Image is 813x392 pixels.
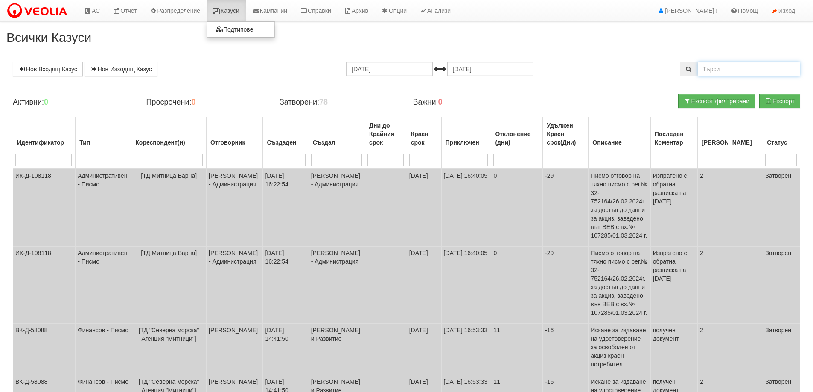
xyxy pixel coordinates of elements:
span: [ТД Митница Варна] [141,172,197,179]
td: [PERSON_NAME] и Развитие [309,324,365,375]
div: [PERSON_NAME] [700,136,761,148]
span: [ТД "Северна морска" Агенция "Митници"] [139,327,199,342]
h4: Важни: [413,98,533,107]
button: Експорт филтрирани [678,94,755,108]
td: [PERSON_NAME] - Администрация [309,169,365,247]
b: 0 [191,98,195,106]
th: Дни до Крайния срок: No sort applied, activate to apply an ascending sort [365,117,407,151]
div: Дни до Крайния срок [367,119,405,148]
b: 78 [319,98,328,106]
span: [ТД Митница Варна] [141,250,197,256]
td: 2 [698,324,763,375]
td: [DATE] [407,169,441,247]
td: [PERSON_NAME] - Администрация [207,247,263,324]
span: Изпратено с обратна разписка на [DATE] [653,172,687,205]
td: Административен - Писмо [76,247,131,324]
td: [PERSON_NAME] - Администрация [207,169,263,247]
td: Финансов - Писмо [76,324,131,375]
td: ИК-Д-108118 [13,169,76,247]
td: [DATE] 16:22:54 [263,247,309,324]
p: Писмо отговор на тяхно писмо с рег.№ 32-752164/26.02.2024г. за достъп до данни за акциз, заведено... [591,249,648,317]
th: Описание: No sort applied, activate to apply an ascending sort [589,117,650,151]
div: Отговорник [209,136,260,148]
th: Отговорник: No sort applied, activate to apply an ascending sort [207,117,263,151]
div: Последен Коментар [653,128,695,148]
div: Удължен Краен срок(Дни) [545,119,586,148]
td: [DATE] [407,247,441,324]
td: [DATE] 16:53:33 [441,324,491,375]
td: Затворен [763,169,800,247]
th: Удължен Краен срок(Дни): No sort applied, activate to apply an ascending sort [543,117,589,151]
th: Отклонение (дни): No sort applied, activate to apply an ascending sort [491,117,543,151]
button: Експорт [759,94,800,108]
th: Брой Файлове: No sort applied, activate to apply an ascending sort [698,117,763,151]
td: [DATE] [407,324,441,375]
td: [DATE] 16:40:05 [441,169,491,247]
td: -16 [543,324,589,375]
a: Подтипове [207,24,274,35]
div: Описание [591,136,648,148]
td: [PERSON_NAME] [207,324,263,375]
td: 11 [491,324,543,375]
b: 0 [44,98,48,106]
div: Създаден [265,136,306,148]
td: 2 [698,247,763,324]
td: [PERSON_NAME] - Администрация [309,247,365,324]
th: Кореспондент(и): No sort applied, activate to apply an ascending sort [131,117,207,151]
td: [DATE] 16:40:05 [441,247,491,324]
h4: Затворени: [280,98,400,107]
th: Създаден: No sort applied, activate to apply an ascending sort [263,117,309,151]
th: Последен Коментар: No sort applied, activate to apply an ascending sort [650,117,697,151]
td: [DATE] 14:41:50 [263,324,309,375]
th: Статус: No sort applied, activate to apply an ascending sort [763,117,800,151]
div: Идентификатор [15,136,73,148]
td: 2 [698,169,763,247]
input: Търсене по Идентификатор, Бл/Вх/Ап, Тип, Описание, Моб. Номер, Имейл, Файл, Коментар, [698,62,800,76]
td: ИК-Д-108118 [13,247,76,324]
th: Създал: No sort applied, activate to apply an ascending sort [309,117,365,151]
td: ВК-Д-58088 [13,324,76,375]
div: Краен срок [409,128,439,148]
td: Затворен [763,324,800,375]
div: Отклонение (дни) [493,128,540,148]
div: Статус [765,136,798,148]
th: Краен срок: No sort applied, activate to apply an ascending sort [407,117,441,151]
h2: Всички Казуси [6,30,807,44]
td: 0 [491,169,543,247]
th: Тип: No sort applied, activate to apply an ascending sort [76,117,131,151]
td: Административен - Писмо [76,169,131,247]
b: 0 [438,98,443,106]
td: -29 [543,247,589,324]
p: Искане за издаване на удостоверение за освободен от акциз краен потребител [591,326,648,369]
h4: Активни: [13,98,133,107]
span: получен документ [653,327,679,342]
div: Създал [311,136,363,148]
th: Приключен: No sort applied, activate to apply an ascending sort [441,117,491,151]
div: Приключен [444,136,489,148]
td: [DATE] 16:22:54 [263,169,309,247]
div: Тип [78,136,129,148]
td: 0 [491,247,543,324]
span: Изпратено с обратна разписка на [DATE] [653,250,687,282]
a: Нов Входящ Казус [13,62,83,76]
a: Нов Изходящ Казус [85,62,157,76]
h4: Просрочени: [146,98,266,107]
td: -29 [543,169,589,247]
p: Писмо отговор на тяхно писмо с рег.№ 32-752164/26.02.2024г. за достъп до данни за акциз, заведено... [591,171,648,240]
th: Идентификатор: No sort applied, activate to apply an ascending sort [13,117,76,151]
td: Затворен [763,247,800,324]
img: VeoliaLogo.png [6,2,71,20]
div: Кореспондент(и) [134,136,204,148]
